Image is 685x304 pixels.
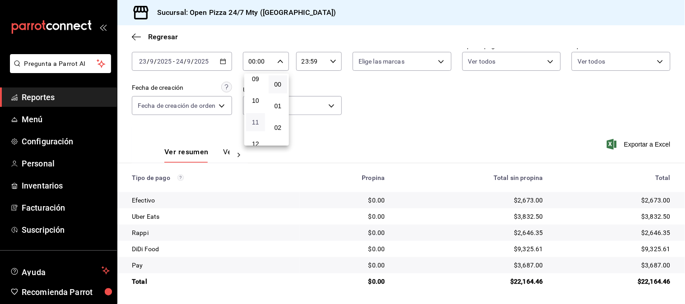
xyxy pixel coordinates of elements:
[246,70,265,88] button: 09
[246,135,265,153] button: 12
[269,119,288,137] button: 02
[246,92,265,110] button: 10
[252,140,260,147] span: 12
[274,124,282,131] span: 02
[246,113,265,131] button: 11
[269,97,288,115] button: 01
[274,102,282,110] span: 01
[252,97,260,104] span: 10
[252,119,260,126] span: 11
[269,75,288,93] button: 00
[252,75,260,83] span: 09
[274,81,282,88] span: 00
